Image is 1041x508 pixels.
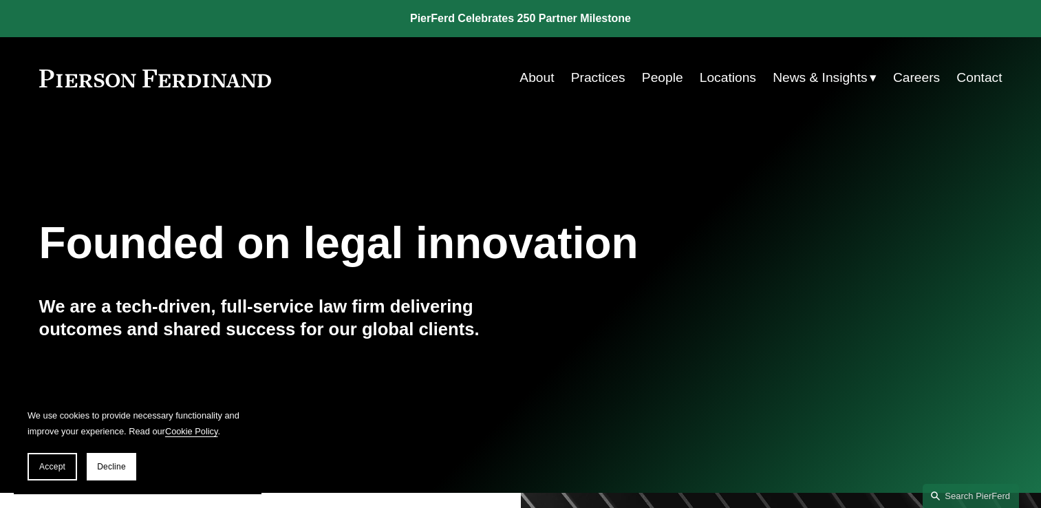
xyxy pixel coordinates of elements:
[700,65,756,91] a: Locations
[87,453,136,480] button: Decline
[39,295,521,340] h4: We are a tech-driven, full-service law firm delivering outcomes and shared success for our global...
[519,65,554,91] a: About
[571,65,625,91] a: Practices
[956,65,1002,91] a: Contact
[28,453,77,480] button: Accept
[773,66,868,90] span: News & Insights
[28,408,248,439] p: We use cookies to provide necessary functionality and improve your experience. Read our .
[893,65,940,91] a: Careers
[39,218,842,268] h1: Founded on legal innovation
[97,462,126,472] span: Decline
[165,426,218,436] a: Cookie Policy
[923,484,1019,508] a: Search this site
[14,394,261,494] section: Cookie banner
[39,462,65,472] span: Accept
[773,65,877,91] a: folder dropdown
[642,65,683,91] a: People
